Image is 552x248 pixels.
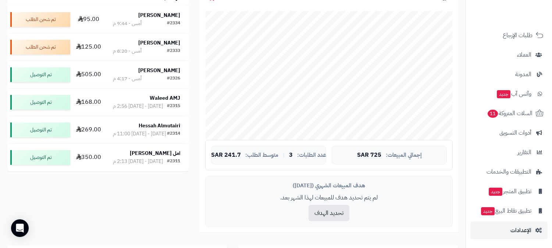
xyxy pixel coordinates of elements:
[113,103,163,110] div: [DATE] - [DATE] 2:56 م
[489,188,502,196] span: جديد
[470,85,548,103] a: وآتس آبجديد
[150,94,180,102] strong: Waleed AMJ
[138,67,180,74] strong: [PERSON_NAME]
[487,110,498,118] span: 11
[502,15,545,31] img: logo-2.png
[470,144,548,161] a: التقارير
[167,158,180,165] div: #2311
[113,47,142,55] div: أمس - 8:20 م
[470,202,548,220] a: تطبيق نقاط البيعجديد
[487,108,533,118] span: السلات المتروكة
[73,6,104,33] td: 95.00
[73,89,104,116] td: 168.00
[487,167,531,177] span: التطبيقات والخدمات
[10,150,70,165] div: تم التوصيل
[167,130,180,138] div: #2314
[211,152,241,159] span: 241.7 SAR
[245,152,278,158] span: متوسط الطلب:
[480,206,531,216] span: تطبيق نقاط البيع
[470,46,548,64] a: العملاء
[130,149,180,157] strong: امل [PERSON_NAME]
[499,128,531,138] span: أدوات التسويق
[11,219,29,237] div: Open Intercom Messenger
[283,152,285,158] span: |
[113,75,142,82] div: أمس - 4:17 م
[470,163,548,181] a: التطبيقات والخدمات
[211,182,447,189] div: هدف المبيعات الشهري ([DATE])
[470,124,548,142] a: أدوات التسويق
[211,194,447,202] p: لم يتم تحديد هدف للمبيعات لهذا الشهر بعد.
[10,67,70,82] div: تم التوصيل
[113,158,163,165] div: [DATE] - [DATE] 2:13 م
[309,205,349,221] button: تحديد الهدف
[517,147,531,157] span: التقارير
[496,89,531,99] span: وآتس آب
[73,33,104,61] td: 125.00
[113,20,142,27] div: أمس - 9:44 م
[481,207,495,215] span: جديد
[10,95,70,110] div: تم التوصيل
[470,65,548,83] a: المدونة
[470,183,548,200] a: تطبيق المتجرجديد
[138,11,180,19] strong: [PERSON_NAME]
[10,12,70,27] div: تم شحن الطلب
[470,222,548,239] a: الإعدادات
[470,26,548,44] a: طلبات الإرجاع
[167,103,180,110] div: #2315
[488,186,531,196] span: تطبيق المتجر
[167,47,180,55] div: #2333
[167,20,180,27] div: #2334
[73,144,104,171] td: 350.00
[497,90,510,98] span: جديد
[297,152,326,158] span: عدد الطلبات:
[10,40,70,54] div: تم شحن الطلب
[510,225,531,235] span: الإعدادات
[289,152,293,159] span: 3
[113,130,166,138] div: [DATE] - [DATE] 11:00 م
[515,69,531,79] span: المدونة
[139,122,180,130] strong: Hessah Almutairi
[73,116,104,144] td: 269.00
[138,39,180,47] strong: [PERSON_NAME]
[503,30,533,40] span: طلبات الإرجاع
[357,152,381,159] span: 725 SAR
[470,104,548,122] a: السلات المتروكة11
[517,50,531,60] span: العملاء
[386,152,422,158] span: إجمالي المبيعات:
[10,123,70,137] div: تم التوصيل
[167,75,180,82] div: #2326
[73,61,104,88] td: 505.00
